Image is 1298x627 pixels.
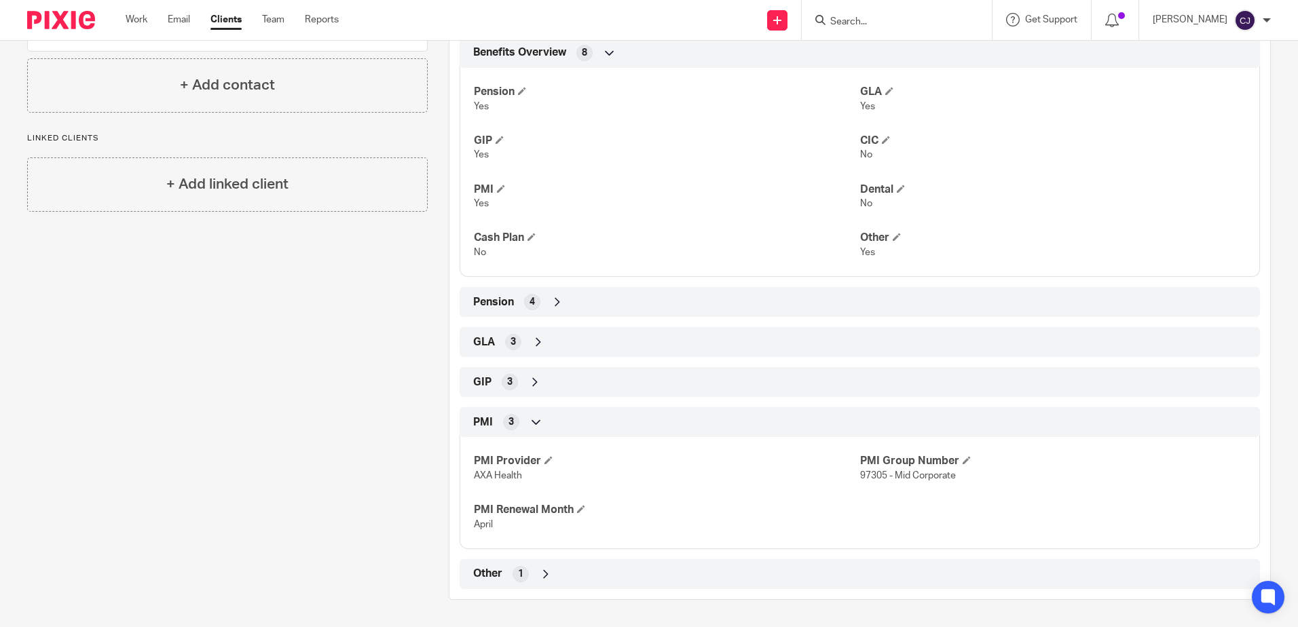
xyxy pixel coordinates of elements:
h4: PMI [474,183,859,197]
span: No [860,150,872,159]
a: Clients [210,13,242,26]
span: 3 [511,335,516,349]
span: April [474,520,493,529]
span: Other [473,567,502,581]
input: Search [829,16,951,28]
img: Pixie [27,11,95,29]
span: AXA Health [474,471,522,480]
h4: Dental [860,183,1246,197]
h4: GIP [474,134,859,148]
img: svg%3E [1234,9,1256,31]
a: Email [168,13,190,26]
h4: Other [860,231,1246,245]
span: 4 [530,295,535,309]
a: Reports [305,13,339,26]
h4: Cash Plan [474,231,859,245]
h4: GLA [860,85,1246,99]
h4: PMI Group Number [860,454,1246,468]
h4: PMI Renewal Month [474,503,859,517]
h4: + Add contact [180,75,275,96]
span: Yes [474,102,489,111]
span: 8 [582,46,587,60]
p: Linked clients [27,133,428,144]
h4: PMI Provider [474,454,859,468]
p: [PERSON_NAME] [1153,13,1227,26]
span: Get Support [1025,15,1077,24]
a: Work [126,13,147,26]
span: 3 [508,415,514,429]
span: Benefits Overview [473,45,566,60]
span: Yes [860,248,875,257]
span: 1 [518,567,523,581]
h4: Pension [474,85,859,99]
span: No [474,248,486,257]
h4: + Add linked client [166,174,289,195]
span: 97305 - Mid Corporate [860,471,956,480]
a: Team [262,13,284,26]
span: Yes [474,150,489,159]
span: Yes [474,199,489,208]
span: No [860,199,872,208]
h4: CIC [860,134,1246,148]
span: 3 [507,375,513,389]
span: Yes [860,102,875,111]
span: PMI [473,415,493,430]
span: GIP [473,375,492,389]
span: Pension [473,295,514,309]
span: GLA [473,335,495,349]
